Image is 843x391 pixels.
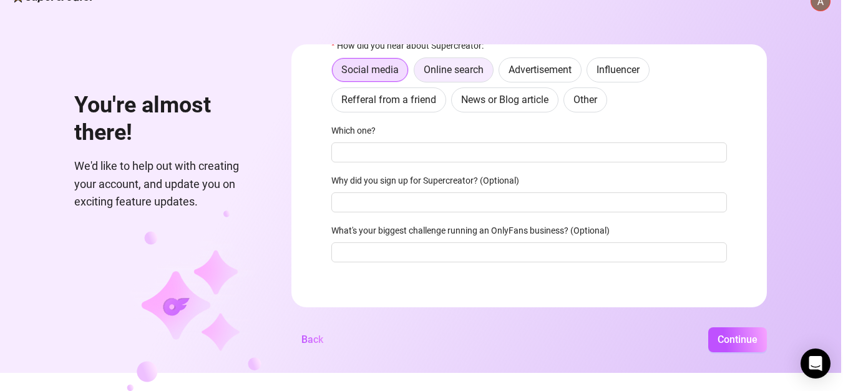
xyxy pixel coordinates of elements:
[509,64,572,76] span: Advertisement
[331,192,727,212] input: Why did you sign up for Supercreator? (Optional)
[331,39,492,52] label: How did you hear about Supercreator:
[291,327,333,352] button: Back
[597,64,640,76] span: Influencer
[341,94,436,106] span: Refferal from a friend
[461,94,548,106] span: News or Blog article
[424,64,484,76] span: Online search
[331,174,527,187] label: Why did you sign up for Supercreator? (Optional)
[331,224,618,237] label: What's your biggest challenge running an OnlyFans business? (Optional)
[331,124,384,137] label: Which one?
[801,349,831,379] div: Open Intercom Messenger
[341,64,399,76] span: Social media
[573,94,597,106] span: Other
[708,327,767,352] button: Continue
[331,142,727,162] input: Which one?
[718,334,758,345] span: Continue
[74,157,261,210] span: We'd like to help out with creating your account, and update you on exciting feature updates.
[301,334,323,345] span: Back
[74,92,261,146] h1: You're almost there!
[331,242,727,262] input: What's your biggest challenge running an OnlyFans business? (Optional)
